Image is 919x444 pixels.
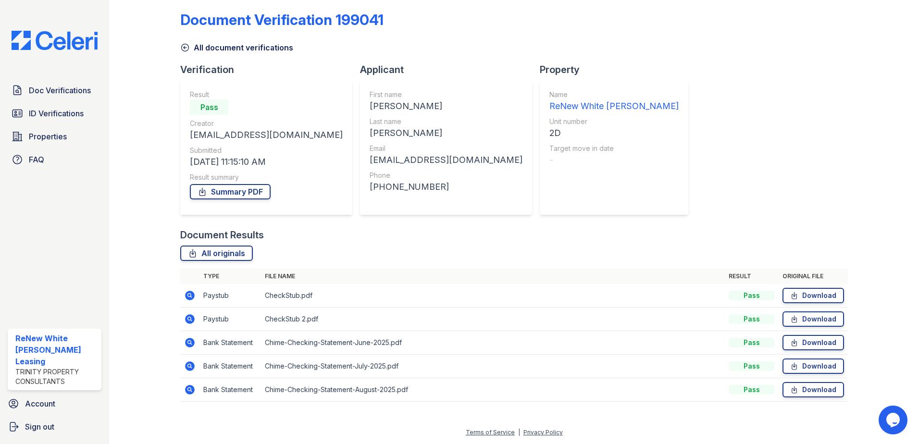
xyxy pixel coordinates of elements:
[8,127,101,146] a: Properties
[370,144,522,153] div: Email
[190,128,343,142] div: [EMAIL_ADDRESS][DOMAIN_NAME]
[729,361,775,371] div: Pass
[261,269,725,284] th: File name
[370,153,522,167] div: [EMAIL_ADDRESS][DOMAIN_NAME]
[729,385,775,395] div: Pass
[190,173,343,182] div: Result summary
[549,126,679,140] div: 2D
[549,144,679,153] div: Target move in date
[25,421,54,432] span: Sign out
[25,398,55,409] span: Account
[782,335,844,350] a: Download
[180,63,360,76] div: Verification
[782,311,844,327] a: Download
[8,104,101,123] a: ID Verifications
[261,308,725,331] td: CheckStub 2.pdf
[190,99,228,115] div: Pass
[261,284,725,308] td: CheckStub.pdf
[190,90,343,99] div: Result
[518,429,520,436] div: |
[729,314,775,324] div: Pass
[466,429,515,436] a: Terms of Service
[29,154,44,165] span: FAQ
[15,367,98,386] div: Trinity Property Consultants
[879,406,909,434] iframe: chat widget
[370,99,522,113] div: [PERSON_NAME]
[782,382,844,397] a: Download
[261,331,725,355] td: Chime-Checking-Statement-June-2025.pdf
[190,184,271,199] a: Summary PDF
[4,417,105,436] a: Sign out
[725,269,779,284] th: Result
[8,81,101,100] a: Doc Verifications
[782,288,844,303] a: Download
[8,150,101,169] a: FAQ
[523,429,563,436] a: Privacy Policy
[729,291,775,300] div: Pass
[370,126,522,140] div: [PERSON_NAME]
[199,308,261,331] td: Paystub
[199,331,261,355] td: Bank Statement
[261,355,725,378] td: Chime-Checking-Statement-July-2025.pdf
[370,90,522,99] div: First name
[779,269,848,284] th: Original file
[549,90,679,113] a: Name ReNew White [PERSON_NAME]
[540,63,696,76] div: Property
[180,11,384,28] div: Document Verification 199041
[261,378,725,402] td: Chime-Checking-Statement-August-2025.pdf
[15,333,98,367] div: ReNew White [PERSON_NAME] Leasing
[549,117,679,126] div: Unit number
[549,99,679,113] div: ReNew White [PERSON_NAME]
[199,284,261,308] td: Paystub
[549,153,679,167] div: -
[360,63,540,76] div: Applicant
[370,117,522,126] div: Last name
[180,246,253,261] a: All originals
[4,394,105,413] a: Account
[782,358,844,374] a: Download
[190,155,343,169] div: [DATE] 11:15:10 AM
[199,378,261,402] td: Bank Statement
[29,108,84,119] span: ID Verifications
[4,31,105,50] img: CE_Logo_Blue-a8612792a0a2168367f1c8372b55b34899dd931a85d93a1a3d3e32e68fde9ad4.png
[190,119,343,128] div: Creator
[729,338,775,347] div: Pass
[549,90,679,99] div: Name
[199,269,261,284] th: Type
[370,171,522,180] div: Phone
[190,146,343,155] div: Submitted
[199,355,261,378] td: Bank Statement
[180,228,264,242] div: Document Results
[370,180,522,194] div: [PHONE_NUMBER]
[29,85,91,96] span: Doc Verifications
[29,131,67,142] span: Properties
[180,42,293,53] a: All document verifications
